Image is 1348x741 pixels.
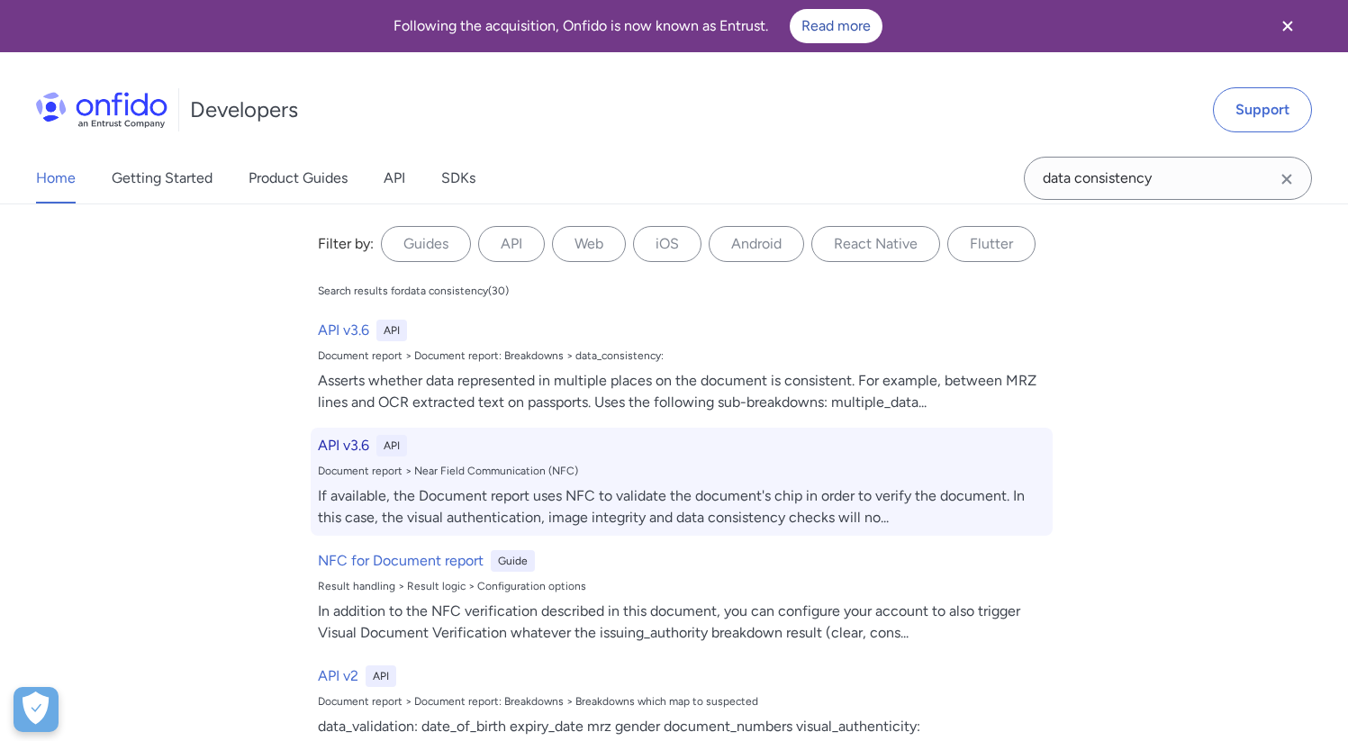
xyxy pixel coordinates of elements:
[384,153,405,203] a: API
[318,320,369,341] h6: API v3.6
[552,226,626,262] label: Web
[318,348,1045,363] div: Document report > Document report: Breakdowns > data_consistency:
[376,435,407,456] div: API
[1213,87,1312,132] a: Support
[1024,157,1312,200] input: Onfido search input field
[811,226,940,262] label: React Native
[318,694,1045,709] div: Document report > Document report: Breakdowns > Breakdowns which map to suspected
[478,226,545,262] label: API
[318,435,369,456] h6: API v3.6
[441,153,475,203] a: SDKs
[709,226,804,262] label: Android
[790,9,882,43] a: Read more
[318,464,1045,478] div: Document report > Near Field Communication (NFC)
[318,550,484,572] h6: NFC for Document report
[22,9,1254,43] div: Following the acquisition, Onfido is now known as Entrust.
[190,95,298,124] h1: Developers
[1276,168,1298,190] svg: Clear search field button
[36,153,76,203] a: Home
[112,153,213,203] a: Getting Started
[249,153,348,203] a: Product Guides
[36,92,167,128] img: Onfido Logo
[14,687,59,732] div: Cookie Preferences
[381,226,471,262] label: Guides
[947,226,1036,262] label: Flutter
[1277,15,1298,37] svg: Close banner
[318,665,358,687] h6: API v2
[318,284,509,298] div: Search results for data consistency ( 30 )
[491,550,535,572] div: Guide
[318,233,374,255] div: Filter by:
[311,543,1053,651] a: NFC for Document reportGuideResult handling > Result logic > Configuration optionsIn addition to ...
[318,370,1045,413] div: Asserts whether data represented in multiple places on the document is consistent. For example, b...
[633,226,701,262] label: iOS
[318,579,1045,593] div: Result handling > Result logic > Configuration options
[318,601,1045,644] div: In addition to the NFC verification described in this document, you can configure your account to...
[311,312,1053,420] a: API v3.6APIDocument report > Document report: Breakdowns > data_consistency:Asserts whether data ...
[311,428,1053,536] a: API v3.6APIDocument report > Near Field Communication (NFC)If available, the Document report uses...
[376,320,407,341] div: API
[366,665,396,687] div: API
[318,485,1045,529] div: If available, the Document report uses NFC to validate the document's chip in order to verify the...
[1254,4,1321,49] button: Close banner
[14,687,59,732] button: Open Preferences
